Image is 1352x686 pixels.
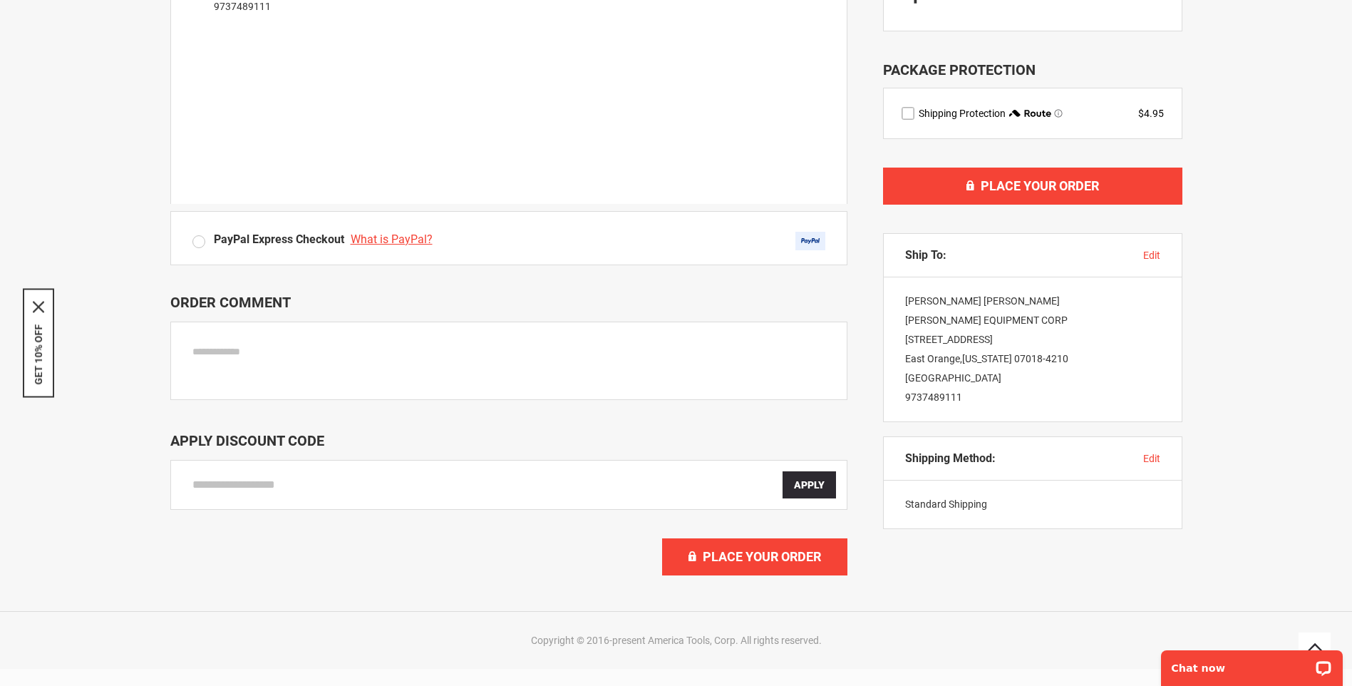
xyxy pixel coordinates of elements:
div: Copyright © 2016-present America Tools, Corp. All rights reserved. [167,633,1186,647]
span: edit [1143,250,1160,261]
span: [US_STATE] [962,353,1012,364]
a: What is PayPal? [351,232,436,246]
span: PayPal Express Checkout [214,232,344,246]
span: Standard Shipping [905,498,987,510]
svg: close icon [33,302,44,313]
p: Order Comment [170,294,847,311]
iframe: Secure payment input frame [190,21,828,203]
span: Shipping Method: [905,451,996,466]
span: edit [1143,453,1160,464]
span: Apply Discount Code [170,432,324,449]
a: 9737489111 [214,1,271,12]
span: Learn more [1054,109,1063,118]
button: edit [1143,451,1160,466]
span: What is PayPal? [351,232,433,246]
span: Apply [794,479,825,491]
button: Place Your Order [883,168,1182,205]
button: Apply [783,471,836,498]
button: GET 10% OFF [33,324,44,385]
span: Place Your Order [703,549,821,564]
div: [PERSON_NAME] [PERSON_NAME] [PERSON_NAME] EQUIPMENT CORP [STREET_ADDRESS] East Orange , 07018-421... [884,277,1182,421]
span: Shipping Protection [919,108,1006,119]
img: Acceptance Mark [795,232,825,250]
iframe: LiveChat chat widget [1152,641,1352,686]
div: route shipping protection selector element [902,106,1164,121]
div: Package Protection [883,60,1182,81]
span: Place Your Order [981,178,1099,193]
div: $4.95 [1138,106,1164,121]
span: Ship To: [905,248,946,262]
button: Close [33,302,44,313]
a: 9737489111 [905,391,962,403]
button: Place Your Order [662,538,847,575]
button: edit [1143,248,1160,262]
